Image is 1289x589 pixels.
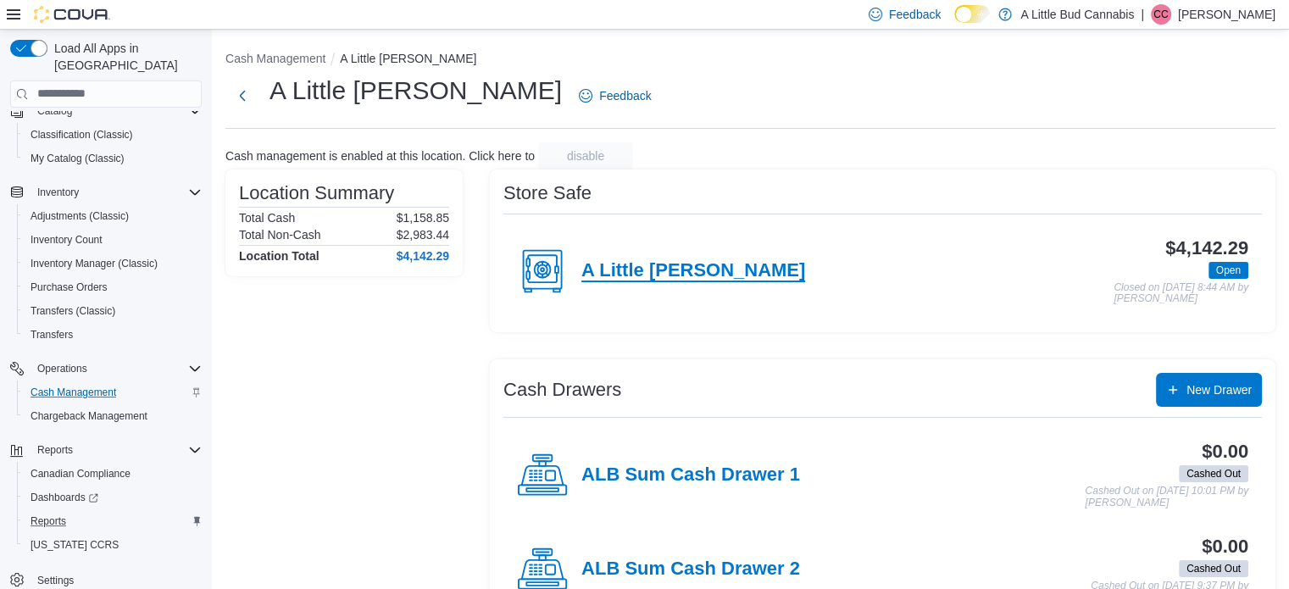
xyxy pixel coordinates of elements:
button: Cash Management [17,381,208,404]
p: $1,158.85 [397,211,449,225]
span: Cash Management [31,386,116,399]
h4: $4,142.29 [397,249,449,263]
span: My Catalog (Classic) [24,148,202,169]
span: New Drawer [1186,381,1252,398]
span: Classification (Classic) [31,128,133,142]
a: [US_STATE] CCRS [24,535,125,555]
h4: A Little [PERSON_NAME] [581,260,805,282]
span: Inventory [37,186,79,199]
button: Transfers (Classic) [17,299,208,323]
button: Cash Management [225,52,325,65]
p: | [1141,4,1144,25]
h6: Total Cash [239,211,295,225]
h4: ALB Sum Cash Drawer 1 [581,464,800,486]
button: Classification (Classic) [17,123,208,147]
span: Reports [31,440,202,460]
button: A Little [PERSON_NAME] [340,52,476,65]
span: Washington CCRS [24,535,202,555]
button: Adjustments (Classic) [17,204,208,228]
span: Feedback [599,87,651,104]
span: Transfers [24,325,202,345]
button: Catalog [3,99,208,123]
span: Classification (Classic) [24,125,202,145]
span: Purchase Orders [31,281,108,294]
button: Reports [31,440,80,460]
a: Purchase Orders [24,277,114,297]
a: Cash Management [24,382,123,403]
span: Cashed Out [1179,560,1248,577]
h1: A Little [PERSON_NAME] [269,74,562,108]
h4: ALB Sum Cash Drawer 2 [581,558,800,581]
span: Cash Management [24,382,202,403]
div: Carolyn Cook [1151,4,1171,25]
span: [US_STATE] CCRS [31,538,119,552]
span: Dashboards [31,491,98,504]
span: My Catalog (Classic) [31,152,125,165]
span: Chargeback Management [31,409,147,423]
span: Cashed Out [1186,561,1241,576]
button: Next [225,79,259,113]
h4: Location Total [239,249,319,263]
h3: Location Summary [239,183,394,203]
button: New Drawer [1156,373,1262,407]
span: disable [567,147,604,164]
span: Operations [37,362,87,375]
button: [US_STATE] CCRS [17,533,208,557]
input: Dark Mode [954,5,990,23]
span: Adjustments (Classic) [31,209,129,223]
button: Inventory [31,182,86,203]
h3: $4,142.29 [1165,238,1248,258]
button: Transfers [17,323,208,347]
a: Adjustments (Classic) [24,206,136,226]
button: Inventory Manager (Classic) [17,252,208,275]
span: Purchase Orders [24,277,202,297]
span: Transfers (Classic) [31,304,115,318]
span: Catalog [37,104,72,118]
a: Inventory Count [24,230,109,250]
span: Cashed Out [1179,465,1248,482]
a: Dashboards [17,486,208,509]
button: Operations [3,357,208,381]
span: Operations [31,358,202,379]
p: $2,983.44 [397,228,449,242]
button: disable [538,142,633,169]
h3: $0.00 [1202,442,1248,462]
span: Open [1208,262,1248,279]
a: My Catalog (Classic) [24,148,131,169]
a: Transfers [24,325,80,345]
button: Purchase Orders [17,275,208,299]
p: Cashed Out on [DATE] 10:01 PM by [PERSON_NAME] [1085,486,1248,508]
h6: Total Non-Cash [239,228,321,242]
a: Inventory Manager (Classic) [24,253,164,274]
a: Reports [24,511,73,531]
span: Load All Apps in [GEOGRAPHIC_DATA] [47,40,202,74]
h3: Store Safe [503,183,592,203]
button: Reports [3,438,208,462]
a: Canadian Compliance [24,464,137,484]
span: Inventory [31,182,202,203]
h3: Cash Drawers [503,380,621,400]
a: Dashboards [24,487,105,508]
span: Feedback [889,6,941,23]
p: Closed on [DATE] 8:44 AM by [PERSON_NAME] [1114,282,1248,305]
nav: An example of EuiBreadcrumbs [225,50,1275,70]
a: Chargeback Management [24,406,154,426]
span: Transfers (Classic) [24,301,202,321]
a: Feedback [572,79,658,113]
span: Dashboards [24,487,202,508]
span: Settings [37,574,74,587]
span: Inventory Manager (Classic) [24,253,202,274]
button: Inventory Count [17,228,208,252]
span: Cashed Out [1186,466,1241,481]
span: Canadian Compliance [24,464,202,484]
button: Operations [31,358,94,379]
p: A Little Bud Cannabis [1020,4,1134,25]
span: Canadian Compliance [31,467,131,481]
span: Open [1216,263,1241,278]
button: My Catalog (Classic) [17,147,208,170]
span: Inventory Count [24,230,202,250]
button: Reports [17,509,208,533]
button: Chargeback Management [17,404,208,428]
span: Chargeback Management [24,406,202,426]
span: CC [1153,4,1168,25]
